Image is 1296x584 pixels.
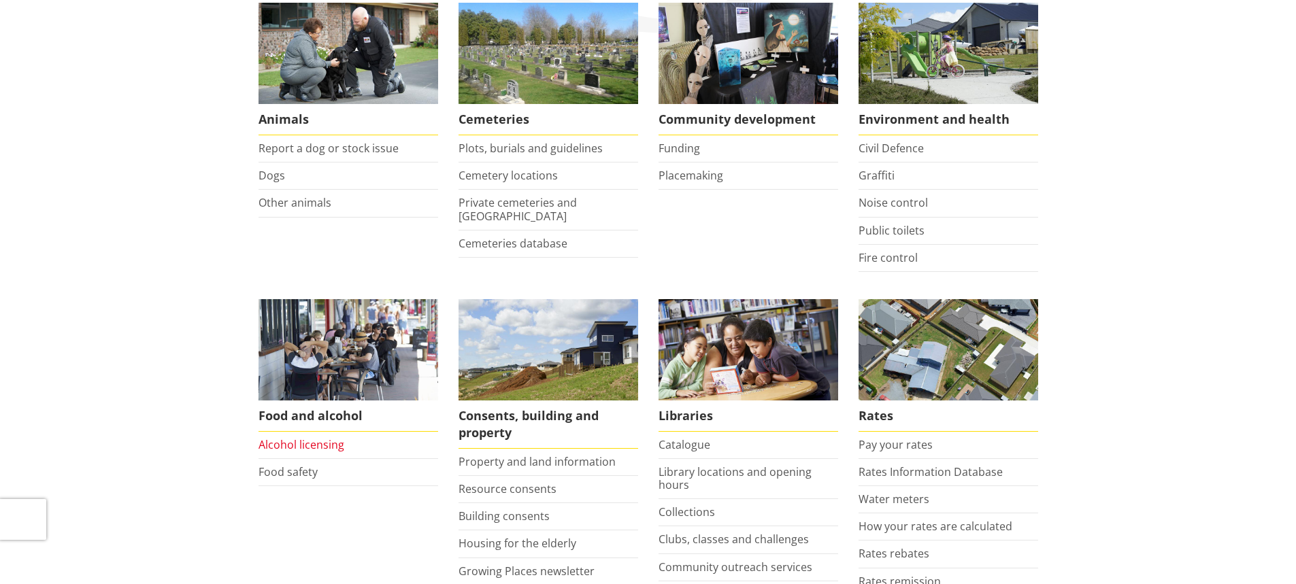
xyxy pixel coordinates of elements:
[259,3,438,135] a: Waikato District Council Animal Control team Animals
[659,104,838,135] span: Community development
[259,299,438,432] a: Food and Alcohol in the Waikato Food and alcohol
[659,504,715,519] a: Collections
[659,400,838,432] span: Libraries
[259,400,438,432] span: Food and alcohol
[659,560,812,574] a: Community outreach services
[859,299,1038,400] img: Rates-thumbnail
[459,141,603,156] a: Plots, burials and guidelines
[859,3,1038,135] a: New housing in Pokeno Environment and health
[659,464,812,492] a: Library locations and opening hours
[859,250,918,265] a: Fire control
[659,141,700,156] a: Funding
[459,536,576,551] a: Housing for the elderly
[259,299,438,400] img: Food and Alcohol in the Waikato
[859,141,924,156] a: Civil Defence
[459,104,638,135] span: Cemeteries
[259,168,285,183] a: Dogs
[659,3,838,104] img: Matariki Travelling Suitcase Art Exhibition
[459,481,556,496] a: Resource consents
[859,437,933,452] a: Pay your rates
[459,564,595,579] a: Growing Places newsletter
[459,509,550,523] a: Building consents
[659,299,838,432] a: Library membership is free to everyone who lives in the Waikato district. Libraries
[659,3,838,135] a: Matariki Travelling Suitcase Art Exhibition Community development
[259,437,344,452] a: Alcohol licensing
[459,299,638,400] img: Land and property thumbnail
[459,195,577,223] a: Private cemeteries and [GEOGRAPHIC_DATA]
[859,546,929,561] a: Rates rebates
[459,3,638,135] a: Huntly Cemetery Cemeteries
[859,519,1012,534] a: How your rates are calculated
[859,223,925,238] a: Public toilets
[1233,527,1282,576] iframe: Messenger Launcher
[859,168,895,183] a: Graffiti
[459,400,638,449] span: Consents, building and property
[659,168,723,183] a: Placemaking
[859,3,1038,104] img: New housing in Pokeno
[459,299,638,449] a: New Pokeno housing development Consents, building and property
[259,195,331,210] a: Other animals
[859,104,1038,135] span: Environment and health
[459,236,567,251] a: Cemeteries database
[459,3,638,104] img: Huntly Cemetery
[459,454,616,469] a: Property and land information
[259,141,399,156] a: Report a dog or stock issue
[859,492,929,506] a: Water meters
[659,532,809,547] a: Clubs, classes and challenges
[859,464,1003,479] a: Rates Information Database
[659,437,710,452] a: Catalogue
[859,400,1038,432] span: Rates
[259,464,318,479] a: Food safety
[259,3,438,104] img: Animal Control
[859,195,928,210] a: Noise control
[659,299,838,400] img: Waikato District Council libraries
[259,104,438,135] span: Animals
[459,168,558,183] a: Cemetery locations
[859,299,1038,432] a: Pay your rates online Rates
